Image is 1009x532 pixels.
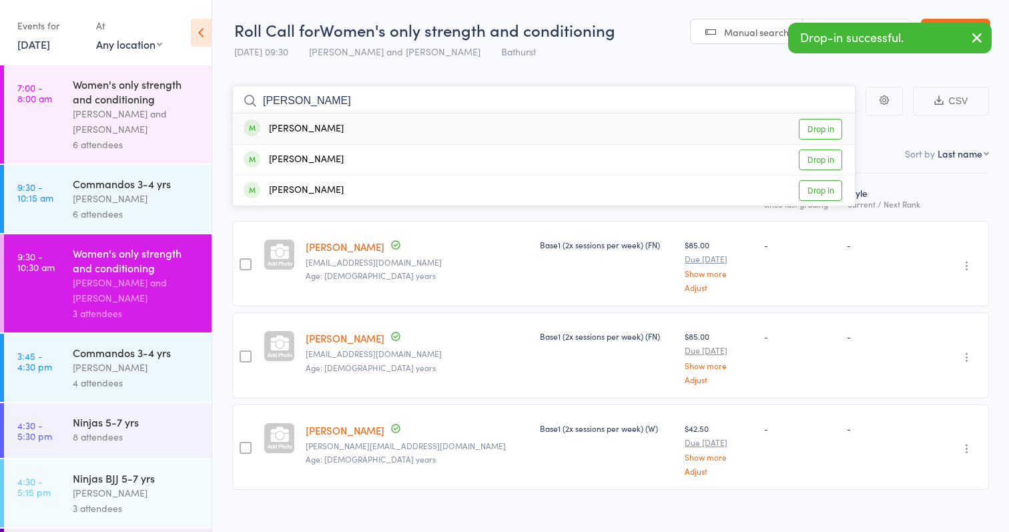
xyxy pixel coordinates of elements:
[685,467,753,475] a: Adjust
[4,403,212,458] a: 4:30 -5:30 pmNinjas 5-7 yrs8 attendees
[306,331,384,345] a: [PERSON_NAME]
[4,459,212,527] a: 4:30 -5:15 pmNinjas BJJ 5-7 yrs[PERSON_NAME]3 attendees
[540,330,675,342] div: Base1 (2x sessions per week) (FN)
[73,77,200,106] div: Women's only strength and conditioning
[764,239,836,250] div: -
[17,251,55,272] time: 9:30 - 10:30 am
[799,119,842,140] a: Drop in
[764,330,836,342] div: -
[501,45,536,58] span: Bathurst
[685,423,753,475] div: $42.50
[799,180,842,201] a: Drop in
[73,275,200,306] div: [PERSON_NAME] and [PERSON_NAME]
[799,150,842,170] a: Drop in
[73,137,200,152] div: 6 attendees
[685,254,753,264] small: Due [DATE]
[73,206,200,222] div: 6 attendees
[306,362,436,373] span: Age: [DEMOGRAPHIC_DATA] years
[73,471,200,485] div: Ninjas BJJ 5-7 yrs
[685,269,753,278] a: Show more
[73,415,200,429] div: Ninjas 5-7 yrs
[921,19,990,45] a: Exit roll call
[96,15,162,37] div: At
[17,82,52,103] time: 7:00 - 8:00 am
[73,246,200,275] div: Women's only strength and conditioning
[73,485,200,501] div: [PERSON_NAME]
[73,191,200,206] div: [PERSON_NAME]
[4,165,212,233] a: 9:30 -10:15 amCommandos 3-4 yrs[PERSON_NAME]6 attendees
[73,375,200,390] div: 4 attendees
[306,441,529,451] small: kristy@hynash.com.au
[73,501,200,516] div: 3 attendees
[17,350,52,372] time: 3:45 - 4:30 pm
[73,106,200,137] div: [PERSON_NAME] and [PERSON_NAME]
[724,25,789,39] span: Manual search
[685,453,753,461] a: Show more
[232,85,856,116] input: Search by name
[685,375,753,384] a: Adjust
[788,23,992,53] div: Drop-in successful.
[685,330,753,383] div: $85.00
[73,306,200,321] div: 3 attendees
[842,180,935,215] div: Style
[320,19,615,41] span: Women's only strength and conditioning
[847,423,930,434] div: -
[244,152,344,168] div: [PERSON_NAME]
[913,87,989,115] button: CSV
[306,453,436,465] span: Age: [DEMOGRAPHIC_DATA] years
[540,239,675,250] div: Base1 (2x sessions per week) (FN)
[685,438,753,447] small: Due [DATE]
[17,420,52,441] time: 4:30 - 5:30 pm
[234,19,320,41] span: Roll Call for
[306,258,529,267] small: pennycolley@yahoo.com.au
[244,121,344,137] div: [PERSON_NAME]
[4,334,212,402] a: 3:45 -4:30 pmCommandos 3-4 yrs[PERSON_NAME]4 attendees
[540,423,675,434] div: Base1 (2x sessions per week) (W)
[17,476,51,497] time: 4:30 - 5:15 pm
[306,423,384,437] a: [PERSON_NAME]
[73,429,200,445] div: 8 attendees
[847,330,930,342] div: -
[234,45,288,58] span: [DATE] 09:30
[685,283,753,292] a: Adjust
[764,200,836,208] div: since last grading
[306,240,384,254] a: [PERSON_NAME]
[73,345,200,360] div: Commandos 3-4 yrs
[306,270,436,281] span: Age: [DEMOGRAPHIC_DATA] years
[905,147,935,160] label: Sort by
[685,361,753,370] a: Show more
[847,200,930,208] div: Current / Next Rank
[685,239,753,292] div: $85.00
[96,37,162,51] div: Any location
[73,360,200,375] div: [PERSON_NAME]
[73,176,200,191] div: Commandos 3-4 yrs
[4,65,212,164] a: 7:00 -8:00 amWomen's only strength and conditioning[PERSON_NAME] and [PERSON_NAME]6 attendees
[4,234,212,332] a: 9:30 -10:30 amWomen's only strength and conditioning[PERSON_NAME] and [PERSON_NAME]3 attendees
[17,37,50,51] a: [DATE]
[244,183,344,198] div: [PERSON_NAME]
[764,423,836,434] div: -
[309,45,480,58] span: [PERSON_NAME] and [PERSON_NAME]
[847,239,930,250] div: -
[306,349,529,358] small: brookedearlove@hotmail.com
[685,346,753,355] small: Due [DATE]
[17,15,83,37] div: Events for
[938,147,982,160] div: Last name
[17,182,53,203] time: 9:30 - 10:15 am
